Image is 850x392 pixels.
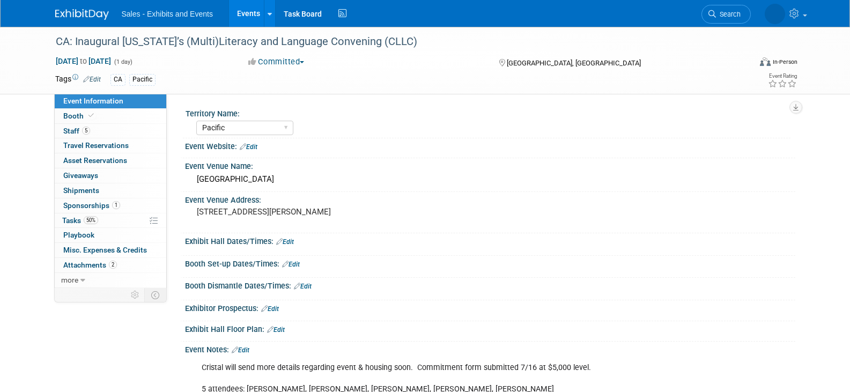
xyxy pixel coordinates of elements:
a: Edit [282,261,300,268]
a: Playbook [55,228,166,242]
a: Edit [261,305,279,313]
img: Format-Inperson.png [760,57,771,66]
span: 50% [84,216,98,224]
span: Sales - Exhibits and Events [122,10,213,18]
div: Territory Name: [186,106,790,119]
span: 5 [82,127,90,135]
div: Booth Dismantle Dates/Times: [185,278,795,292]
pre: [STREET_ADDRESS][PERSON_NAME] [197,207,427,217]
div: Event Format [688,56,798,72]
a: Edit [240,143,257,151]
span: [GEOGRAPHIC_DATA], [GEOGRAPHIC_DATA] [507,59,641,67]
div: Exhibit Hall Floor Plan: [185,321,795,335]
a: Search [701,5,751,24]
div: CA [110,74,125,85]
span: Staff [63,127,90,135]
div: Event Venue Address: [185,192,795,205]
a: Staff5 [55,124,166,138]
div: Pacific [129,74,156,85]
span: [DATE] [DATE] [55,56,112,66]
div: CA: Inaugural [US_STATE]’s (Multi)Literacy and Language Convening (CLLC) [52,32,735,51]
a: Sponsorships1 [55,198,166,213]
a: more [55,273,166,287]
span: (1 day) [113,58,132,65]
a: Tasks50% [55,213,166,228]
span: Shipments [63,186,99,195]
div: Event Website: [185,138,795,152]
span: Giveaways [63,171,98,180]
div: Event Venue Name: [185,158,795,172]
span: Playbook [63,231,94,239]
div: Booth Set-up Dates/Times: [185,256,795,270]
span: 2 [109,261,117,269]
div: Exhibit Hall Dates/Times: [185,233,795,247]
span: more [61,276,78,284]
span: 1 [112,201,120,209]
td: Toggle Event Tabs [144,288,166,302]
div: In-Person [772,58,797,66]
div: Event Notes: [185,342,795,356]
a: Shipments [55,183,166,198]
div: Exhibitor Prospectus: [185,300,795,314]
span: to [78,57,88,65]
span: Travel Reservations [63,141,129,150]
td: Personalize Event Tab Strip [126,288,145,302]
span: Misc. Expenses & Credits [63,246,147,254]
span: Booth [63,112,96,120]
span: Asset Reservations [63,156,127,165]
button: Committed [245,56,308,68]
a: Edit [83,76,101,83]
span: Attachments [63,261,117,269]
td: Tags [55,73,101,86]
a: Giveaways [55,168,166,183]
a: Edit [267,326,285,334]
span: Tasks [62,216,98,225]
a: Asset Reservations [55,153,166,168]
span: Sponsorships [63,201,120,210]
a: Edit [276,238,294,246]
a: Edit [232,346,249,354]
div: [GEOGRAPHIC_DATA] [193,171,787,188]
a: Edit [294,283,312,290]
a: Misc. Expenses & Credits [55,243,166,257]
a: Booth [55,109,166,123]
div: Event Rating [768,73,797,79]
span: Event Information [63,97,123,105]
img: Juli Toles [765,4,785,24]
a: Travel Reservations [55,138,166,153]
img: ExhibitDay [55,9,109,20]
span: Search [716,10,741,18]
a: Attachments2 [55,258,166,272]
a: Event Information [55,94,166,108]
i: Booth reservation complete [88,113,94,119]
